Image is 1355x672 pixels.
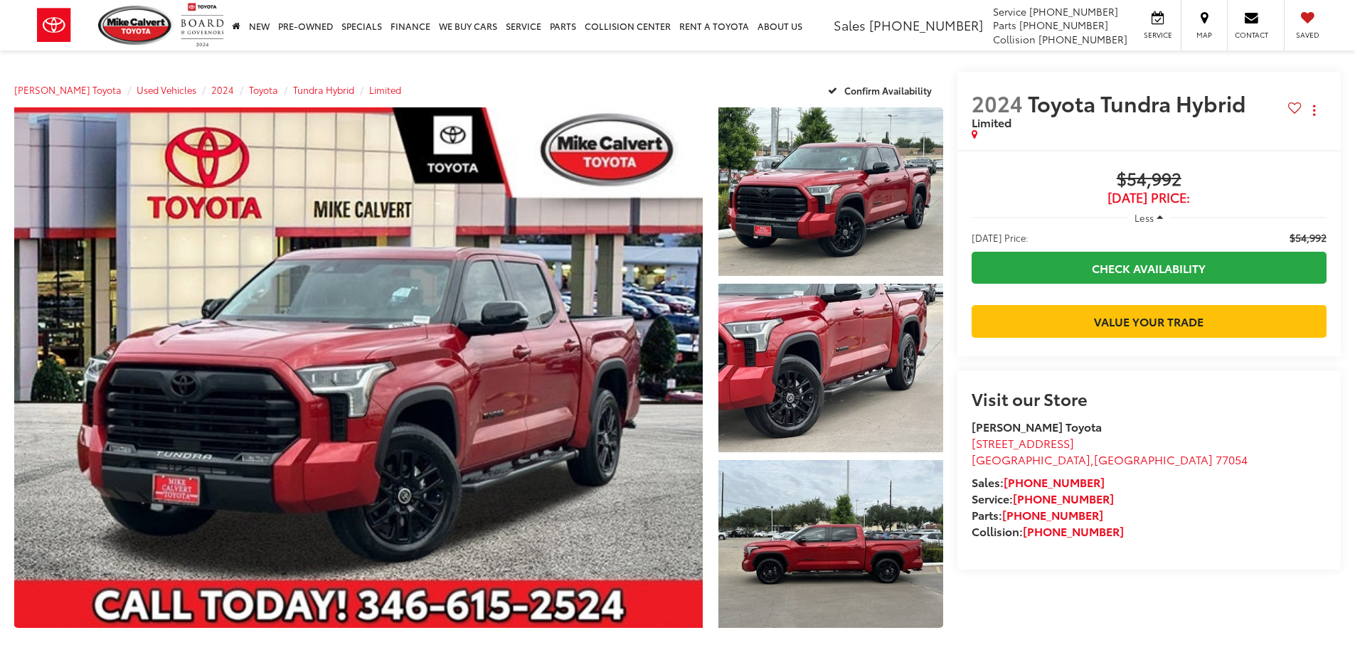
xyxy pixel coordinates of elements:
[1038,32,1127,46] span: [PHONE_NUMBER]
[211,83,234,96] a: 2024
[972,418,1102,434] strong: [PERSON_NAME] Toyota
[716,106,945,277] img: 2024 Toyota Tundra Hybrid Limited
[972,523,1124,539] strong: Collision:
[1004,474,1105,490] a: [PHONE_NUMBER]
[972,434,1074,451] span: [STREET_ADDRESS]
[972,474,1105,490] strong: Sales:
[718,460,943,629] a: Expand Photo 3
[1189,30,1220,40] span: Map
[1094,451,1213,467] span: [GEOGRAPHIC_DATA]
[972,451,1090,467] span: [GEOGRAPHIC_DATA]
[293,83,354,96] a: Tundra Hybrid
[972,169,1327,191] span: $54,992
[1235,30,1268,40] span: Contact
[972,230,1029,245] span: [DATE] Price:
[1142,30,1174,40] span: Service
[993,4,1026,18] span: Service
[718,107,943,276] a: Expand Photo 1
[137,83,196,96] a: Used Vehicles
[834,16,866,34] span: Sales
[993,32,1036,46] span: Collision
[972,191,1327,205] span: [DATE] Price:
[972,506,1103,523] strong: Parts:
[972,434,1248,467] a: [STREET_ADDRESS] [GEOGRAPHIC_DATA],[GEOGRAPHIC_DATA] 77054
[98,6,174,45] img: Mike Calvert Toyota
[1127,205,1170,230] button: Less
[1002,506,1103,523] a: [PHONE_NUMBER]
[972,114,1011,130] span: Limited
[1019,18,1108,32] span: [PHONE_NUMBER]
[844,84,932,97] span: Confirm Availability
[1302,97,1327,122] button: Actions
[1313,105,1315,116] span: dropdown dots
[972,389,1327,407] h2: Visit our Store
[993,18,1016,32] span: Parts
[1029,4,1118,18] span: [PHONE_NUMBER]
[1135,211,1154,224] span: Less
[972,252,1327,284] a: Check Availability
[249,83,278,96] a: Toyota
[869,16,983,34] span: [PHONE_NUMBER]
[972,490,1114,506] strong: Service:
[1216,451,1248,467] span: 77054
[7,105,709,631] img: 2024 Toyota Tundra Hybrid Limited
[716,458,945,630] img: 2024 Toyota Tundra Hybrid Limited
[972,305,1327,337] a: Value Your Trade
[1292,30,1323,40] span: Saved
[14,83,122,96] a: [PERSON_NAME] Toyota
[14,107,703,628] a: Expand Photo 0
[1013,490,1114,506] a: [PHONE_NUMBER]
[369,83,401,96] a: Limited
[716,282,945,454] img: 2024 Toyota Tundra Hybrid Limited
[972,451,1248,467] span: ,
[1028,87,1250,118] span: Toyota Tundra Hybrid
[972,87,1023,118] span: 2024
[1023,523,1124,539] a: [PHONE_NUMBER]
[1290,230,1327,245] span: $54,992
[718,284,943,452] a: Expand Photo 2
[820,78,943,102] button: Confirm Availability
